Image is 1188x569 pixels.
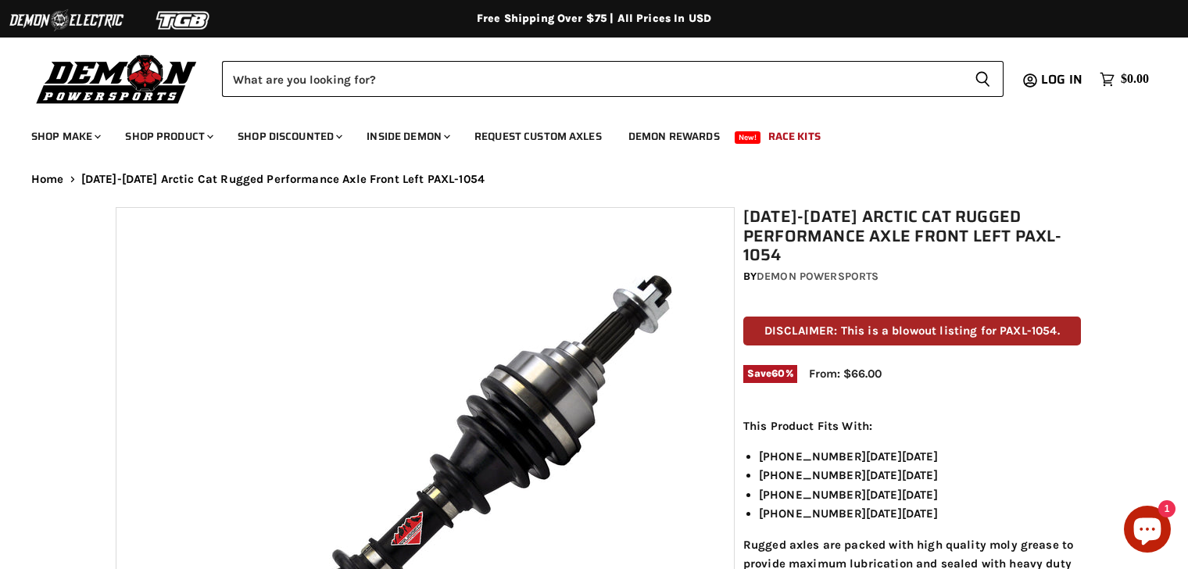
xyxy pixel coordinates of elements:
[1041,70,1082,89] span: Log in
[1092,68,1157,91] a: $0.00
[1119,506,1175,556] inbox-online-store-chat: Shopify online store chat
[743,207,1081,265] h1: [DATE]-[DATE] Arctic Cat Rugged Performance Axle Front Left PAXL-1054
[355,120,460,152] a: Inside Demon
[1121,72,1149,87] span: $0.00
[617,120,732,152] a: Demon Rewards
[125,5,242,35] img: TGB Logo 2
[81,173,485,186] span: [DATE]-[DATE] Arctic Cat Rugged Performance Axle Front Left PAXL-1054
[757,270,878,283] a: Demon Powersports
[809,367,882,381] span: From: $66.00
[31,51,202,106] img: Demon Powersports
[962,61,1004,97] button: Search
[743,365,797,382] span: Save %
[1034,73,1092,87] a: Log in
[222,61,1004,97] form: Product
[757,120,832,152] a: Race Kits
[759,447,1081,466] li: [PHONE_NUMBER][DATE][DATE]
[222,61,962,97] input: Search
[743,417,1081,435] p: This Product Fits With:
[759,485,1081,504] li: [PHONE_NUMBER][DATE][DATE]
[113,120,223,152] a: Shop Product
[759,466,1081,485] li: [PHONE_NUMBER][DATE][DATE]
[743,268,1081,285] div: by
[20,114,1145,152] ul: Main menu
[735,131,761,144] span: New!
[771,367,785,379] span: 60
[8,5,125,35] img: Demon Electric Logo 2
[20,120,110,152] a: Shop Make
[743,317,1081,345] p: DISCLAIMER: This is a blowout listing for PAXL-1054.
[463,120,614,152] a: Request Custom Axles
[31,173,64,186] a: Home
[759,504,1081,523] li: [PHONE_NUMBER][DATE][DATE]
[226,120,352,152] a: Shop Discounted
